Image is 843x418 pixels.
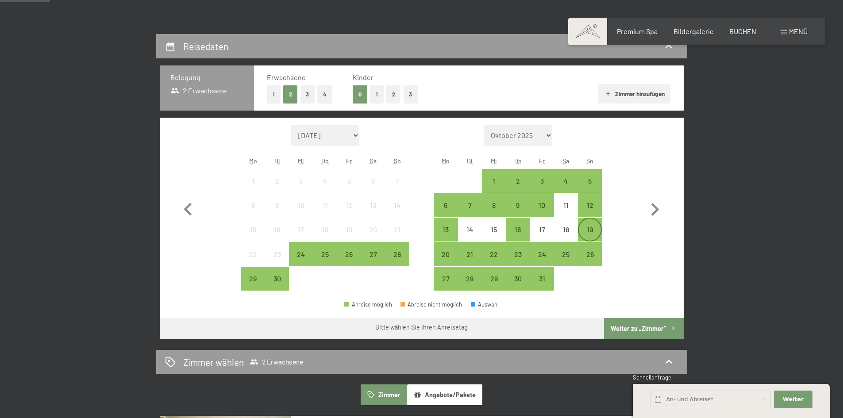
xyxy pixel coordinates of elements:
[385,169,409,193] div: Anreise nicht möglich
[300,85,315,104] button: 3
[483,275,505,297] div: 29
[729,27,756,35] span: BUCHEN
[361,384,407,405] button: Zimmer
[507,226,529,248] div: 16
[346,157,352,165] abbr: Freitag
[674,27,714,35] a: Bildergalerie
[265,193,289,217] div: Anreise nicht möglich
[586,157,593,165] abbr: Sonntag
[530,242,554,266] div: Fri Oct 24 2025
[362,226,384,248] div: 20
[175,125,201,291] button: Vorheriger Monat
[362,251,384,273] div: 27
[267,73,306,81] span: Erwachsene
[530,242,554,266] div: Anreise möglich
[530,193,554,217] div: Fri Oct 10 2025
[506,218,530,242] div: Anreise möglich
[458,242,482,266] div: Tue Oct 21 2025
[266,202,288,224] div: 9
[482,267,506,291] div: Wed Oct 29 2025
[266,275,288,297] div: 30
[458,242,482,266] div: Anreise möglich
[483,177,505,199] div: 1
[361,218,385,242] div: Sat Sep 20 2025
[435,226,457,248] div: 13
[774,391,812,409] button: Weiter
[241,242,265,266] div: Anreise nicht möglich
[531,177,553,199] div: 3
[370,157,377,165] abbr: Samstag
[578,169,602,193] div: Sun Oct 05 2025
[266,226,288,248] div: 16
[507,177,529,199] div: 2
[434,193,458,217] div: Anreise möglich
[442,157,450,165] abbr: Montag
[362,177,384,199] div: 6
[314,202,336,224] div: 11
[554,218,578,242] div: Sat Oct 18 2025
[539,157,545,165] abbr: Freitag
[530,169,554,193] div: Anreise möglich
[385,193,409,217] div: Anreise nicht möglich
[783,395,804,403] span: Weiter
[338,202,360,224] div: 12
[241,242,265,266] div: Mon Sep 22 2025
[555,226,577,248] div: 18
[435,251,457,273] div: 20
[482,169,506,193] div: Anreise möglich
[313,193,337,217] div: Thu Sep 11 2025
[298,157,304,165] abbr: Mittwoch
[170,73,243,82] h3: Belegung
[289,218,313,242] div: Anreise nicht möglich
[337,193,361,217] div: Anreise nicht möglich
[170,86,227,96] span: 2 Erwachsene
[265,218,289,242] div: Tue Sep 16 2025
[265,169,289,193] div: Tue Sep 02 2025
[265,242,289,266] div: Tue Sep 23 2025
[554,169,578,193] div: Anreise möglich
[530,193,554,217] div: Anreise möglich
[241,193,265,217] div: Anreise nicht möglich
[555,177,577,199] div: 4
[183,356,244,368] h2: Zimmer wählen
[289,193,313,217] div: Wed Sep 10 2025
[274,157,280,165] abbr: Dienstag
[265,242,289,266] div: Anreise nicht möglich
[242,275,264,297] div: 29
[370,85,384,104] button: 1
[514,157,522,165] abbr: Donnerstag
[400,302,462,307] div: Abreise nicht möglich
[385,218,409,242] div: Anreise nicht möglich
[321,157,329,165] abbr: Donnerstag
[459,226,481,248] div: 14
[434,218,458,242] div: Mon Oct 13 2025
[531,202,553,224] div: 10
[314,177,336,199] div: 4
[598,84,670,104] button: Zimmer hinzufügen
[337,242,361,266] div: Fri Sep 26 2025
[458,267,482,291] div: Anreise möglich
[249,157,257,165] abbr: Montag
[434,193,458,217] div: Mon Oct 06 2025
[507,275,529,297] div: 30
[337,193,361,217] div: Fri Sep 12 2025
[506,218,530,242] div: Thu Oct 16 2025
[386,177,408,199] div: 7
[314,226,336,248] div: 18
[394,157,401,165] abbr: Sonntag
[531,226,553,248] div: 17
[434,267,458,291] div: Mon Oct 27 2025
[362,202,384,224] div: 13
[482,193,506,217] div: Anreise möglich
[483,251,505,273] div: 22
[458,218,482,242] div: Anreise nicht möglich
[507,202,529,224] div: 9
[385,193,409,217] div: Sun Sep 14 2025
[506,169,530,193] div: Anreise möglich
[338,177,360,199] div: 5
[617,27,658,35] a: Premium Spa
[375,323,468,332] div: Bitte wählen Sie Ihren Anreisetag
[241,218,265,242] div: Mon Sep 15 2025
[506,193,530,217] div: Anreise möglich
